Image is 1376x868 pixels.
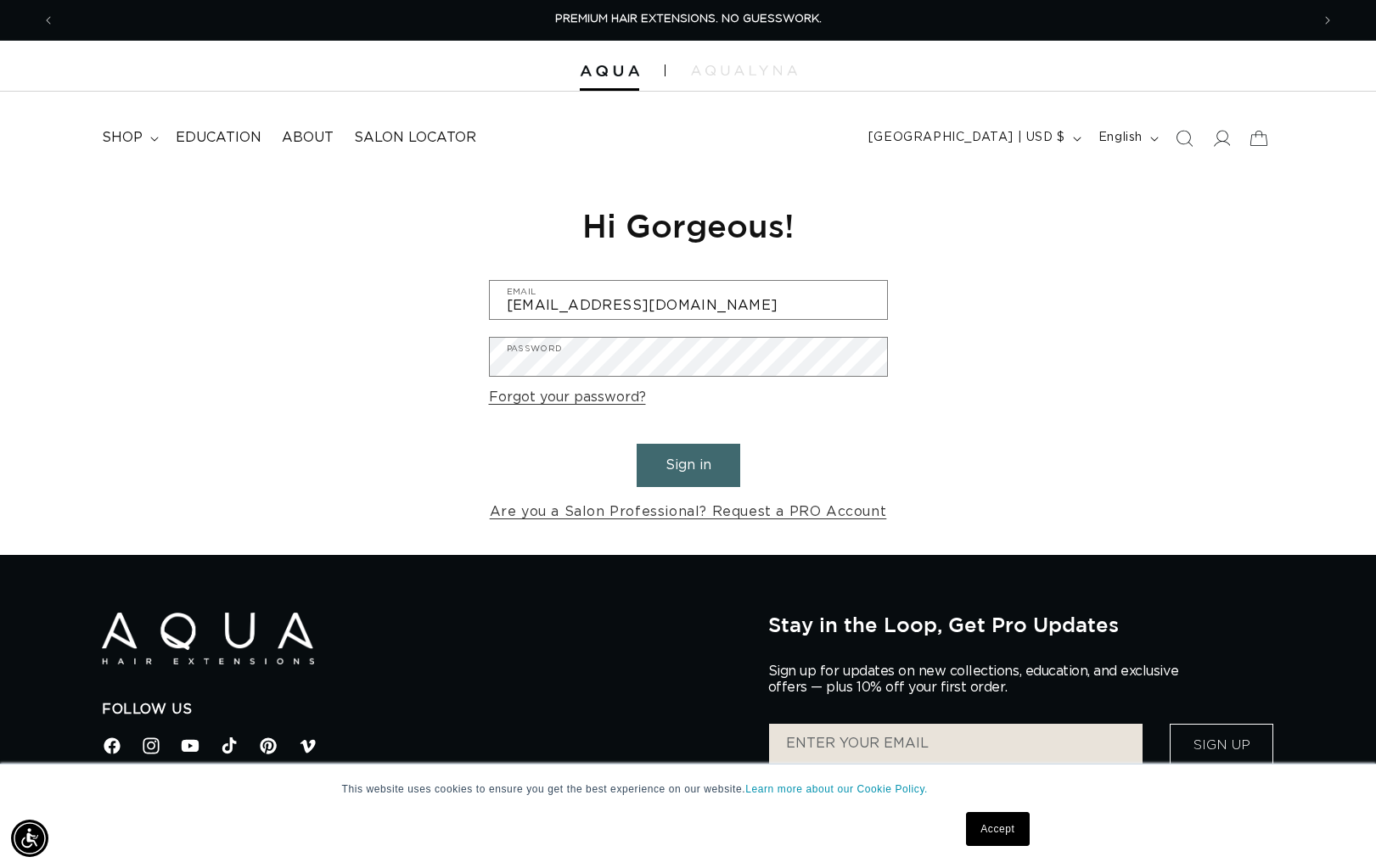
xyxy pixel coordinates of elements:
[92,119,166,157] summary: shop
[1165,120,1203,157] summary: Search
[1309,4,1346,36] button: Next announcement
[166,119,272,157] a: Education
[342,781,1035,797] p: This website uses cookies to ensure you get the best experience on our website.
[489,204,888,246] h1: Hi Gorgeous!
[580,65,639,77] img: Aqua Hair Extensions
[691,65,797,76] img: aqualyna.com
[637,444,740,487] button: Sign in
[11,820,48,857] div: Accessibility Menu
[745,783,928,795] a: Learn more about our Cookie Policy.
[490,500,887,524] a: Are you a Salon Professional? Request a PRO Account
[769,724,1143,766] input: ENTER YOUR EMAIL
[354,129,476,147] span: Salon Locator
[966,812,1029,846] a: Accept
[768,664,1193,696] p: Sign up for updates on new collections, education, and exclusive offers — plus 10% off your first...
[858,122,1088,154] button: [GEOGRAPHIC_DATA] | USD $
[1146,685,1376,868] iframe: Chat Widget
[176,129,261,147] span: Education
[768,613,1274,636] h2: Stay in the Loop, Get Pro Updates
[102,701,743,719] h2: Follow Us
[282,129,334,147] span: About
[272,119,344,157] a: About
[1088,122,1165,154] button: English
[555,14,822,25] span: PREMIUM HAIR EXTENSIONS. NO GUESSWORK.
[489,385,646,410] a: Forgot your password?
[490,281,887,319] input: Email
[868,129,1065,147] span: [GEOGRAPHIC_DATA] | USD $
[102,613,314,664] img: Aqua Hair Extensions
[30,4,67,36] button: Previous announcement
[344,119,486,157] a: Salon Locator
[1098,129,1143,147] span: English
[102,129,143,147] span: shop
